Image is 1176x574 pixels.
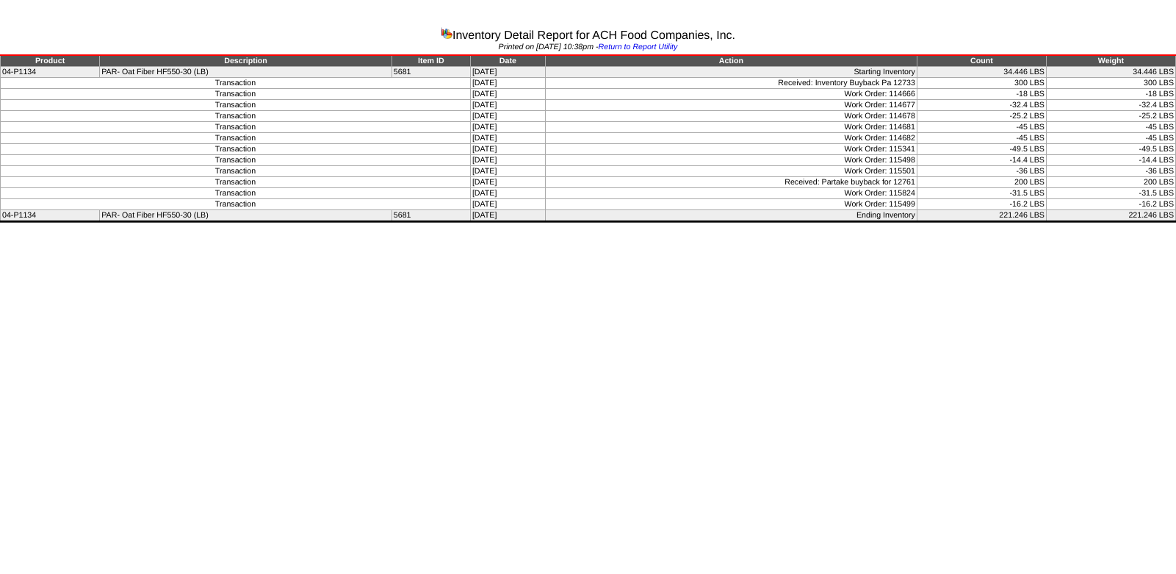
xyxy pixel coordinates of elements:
td: 200 LBS [1046,177,1175,188]
td: Starting Inventory [545,67,917,78]
td: Work Order: 114678 [545,111,917,122]
td: Transaction [1,100,471,111]
td: Transaction [1,144,471,155]
td: 200 LBS [917,177,1046,188]
td: PAR- Oat Fiber HF550-30 (LB) [100,67,392,78]
td: 221.246 LBS [917,210,1046,222]
td: -31.5 LBS [1046,188,1175,199]
td: 221.246 LBS [1046,210,1175,222]
td: PAR- Oat Fiber HF550-30 (LB) [100,210,392,222]
td: [DATE] [470,122,545,133]
td: [DATE] [470,177,545,188]
td: Item ID [392,55,470,67]
td: [DATE] [470,133,545,144]
td: -25.2 LBS [917,111,1046,122]
td: 300 LBS [917,78,1046,89]
td: Transaction [1,122,471,133]
td: Work Order: 114682 [545,133,917,144]
td: -36 LBS [1046,166,1175,177]
td: -18 LBS [917,89,1046,100]
td: Work Order: 114677 [545,100,917,111]
td: [DATE] [470,188,545,199]
td: 5681 [392,67,470,78]
td: -25.2 LBS [1046,111,1175,122]
td: -18 LBS [1046,89,1175,100]
td: Date [470,55,545,67]
td: 5681 [392,210,470,222]
td: Work Order: 114666 [545,89,917,100]
td: [DATE] [470,199,545,210]
td: Work Order: 115501 [545,166,917,177]
td: -14.4 LBS [917,155,1046,166]
td: 300 LBS [1046,78,1175,89]
td: Transaction [1,199,471,210]
td: -45 LBS [1046,122,1175,133]
td: [DATE] [470,67,545,78]
td: -16.2 LBS [1046,199,1175,210]
td: 34.446 LBS [1046,67,1175,78]
td: -32.4 LBS [1046,100,1175,111]
td: Transaction [1,89,471,100]
td: 04-P1134 [1,210,100,222]
td: Received: Partake buyback for 12761 [545,177,917,188]
td: Weight [1046,55,1175,67]
td: [DATE] [470,78,545,89]
td: [DATE] [470,89,545,100]
td: Work Order: 115498 [545,155,917,166]
td: Work Order: 115341 [545,144,917,155]
img: graph.gif [441,27,452,39]
td: Transaction [1,155,471,166]
td: -49.5 LBS [917,144,1046,155]
td: -32.4 LBS [917,100,1046,111]
td: -45 LBS [917,133,1046,144]
td: -49.5 LBS [1046,144,1175,155]
td: Transaction [1,188,471,199]
td: -31.5 LBS [917,188,1046,199]
td: 34.446 LBS [917,67,1046,78]
td: Received: Inventory Buyback Pa 12733 [545,78,917,89]
td: Transaction [1,166,471,177]
td: -45 LBS [917,122,1046,133]
td: -16.2 LBS [917,199,1046,210]
td: Count [917,55,1046,67]
td: [DATE] [470,210,545,222]
td: Work Order: 114681 [545,122,917,133]
td: Transaction [1,78,471,89]
td: Work Order: 115824 [545,188,917,199]
td: Work Order: 115499 [545,199,917,210]
td: Description [100,55,392,67]
td: Product [1,55,100,67]
td: Ending Inventory [545,210,917,222]
td: [DATE] [470,111,545,122]
td: Transaction [1,177,471,188]
td: Action [545,55,917,67]
a: Return to Report Utility [599,43,678,51]
td: -36 LBS [917,166,1046,177]
td: [DATE] [470,155,545,166]
td: [DATE] [470,100,545,111]
td: Transaction [1,133,471,144]
td: [DATE] [470,144,545,155]
td: Transaction [1,111,471,122]
td: 04-P1134 [1,67,100,78]
td: -14.4 LBS [1046,155,1175,166]
td: [DATE] [470,166,545,177]
td: -45 LBS [1046,133,1175,144]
